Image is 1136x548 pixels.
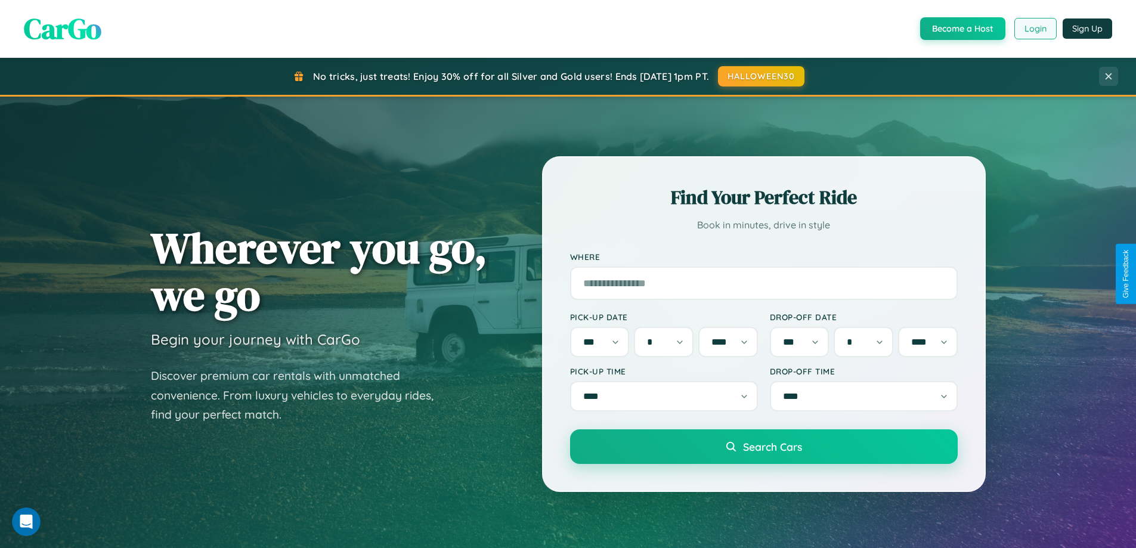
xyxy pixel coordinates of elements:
[12,507,41,536] iframe: Intercom live chat
[570,184,958,210] h2: Find Your Perfect Ride
[1122,250,1130,298] div: Give Feedback
[570,216,958,234] p: Book in minutes, drive in style
[1014,18,1057,39] button: Login
[920,17,1005,40] button: Become a Host
[151,330,360,348] h3: Begin your journey with CarGo
[24,9,101,48] span: CarGo
[570,429,958,464] button: Search Cars
[570,312,758,322] label: Pick-up Date
[718,66,804,86] button: HALLOWEEN30
[313,70,709,82] span: No tricks, just treats! Enjoy 30% off for all Silver and Gold users! Ends [DATE] 1pm PT.
[151,224,487,318] h1: Wherever you go, we go
[770,312,958,322] label: Drop-off Date
[151,366,449,425] p: Discover premium car rentals with unmatched convenience. From luxury vehicles to everyday rides, ...
[770,366,958,376] label: Drop-off Time
[570,366,758,376] label: Pick-up Time
[1063,18,1112,39] button: Sign Up
[570,252,958,262] label: Where
[743,440,802,453] span: Search Cars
